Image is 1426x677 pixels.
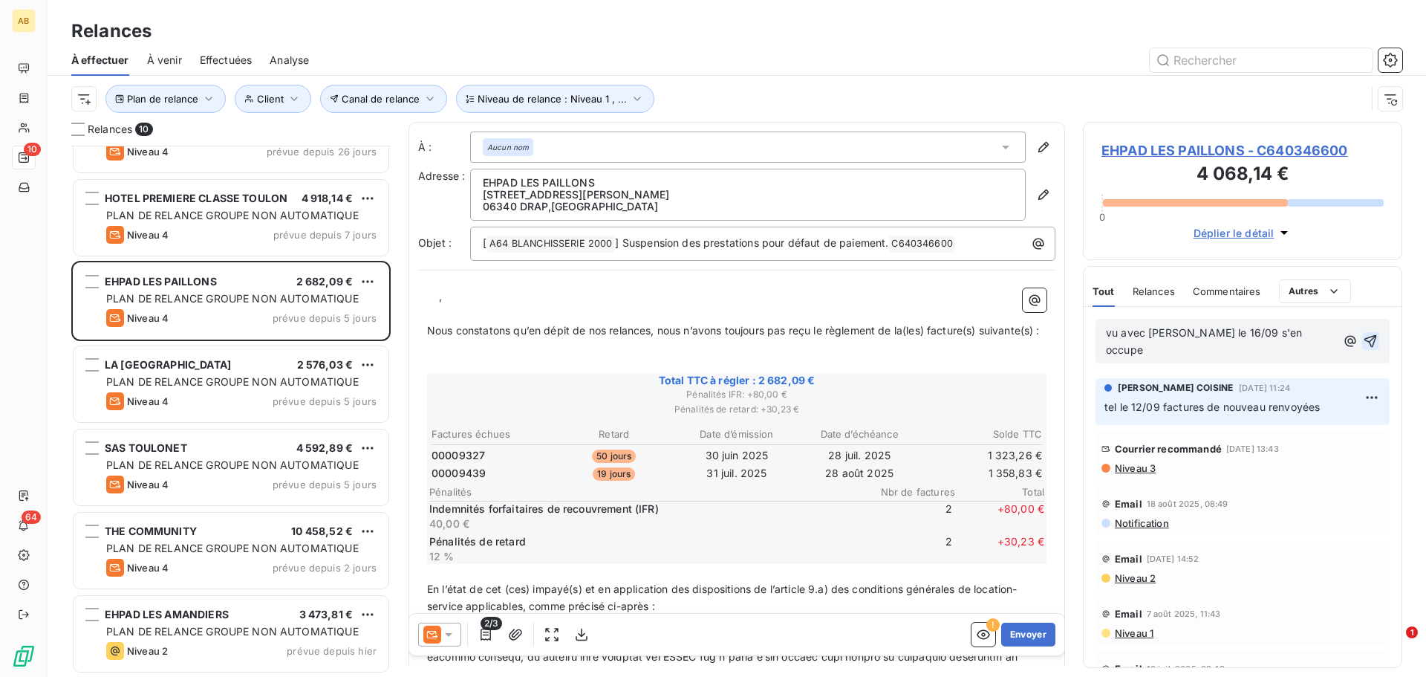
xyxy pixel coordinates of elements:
[922,447,1043,464] td: 1 323,26 €
[302,192,354,204] span: 4 918,14 €
[105,85,226,113] button: Plan de relance
[127,395,169,407] span: Niveau 4
[429,388,1044,401] span: Pénalités IFR : + 80,00 €
[439,290,442,302] span: ,
[127,146,169,158] span: Niveau 4
[1115,498,1142,510] span: Email
[147,53,182,68] span: À venir
[481,617,502,630] span: 2/3
[429,373,1044,388] span: Total TTC à régler : 2 682,09 €
[1133,285,1175,297] span: Relances
[1150,48,1373,72] input: Rechercher
[88,122,132,137] span: Relances
[1115,663,1142,675] span: Email
[418,169,465,182] span: Adresse :
[863,534,952,564] span: 2
[127,93,198,105] span: Plan de relance
[429,534,860,549] p: Pénalités de retard
[296,441,354,454] span: 4 592,89 €
[1147,499,1228,508] span: 18 août 2025, 08:49
[267,146,377,158] span: prévue depuis 26 jours
[1101,140,1384,161] span: EHPAD LES PAILLONS - C640346600
[922,427,1043,442] th: Solde TTC
[593,467,635,481] span: 19 jours
[200,53,253,68] span: Effectuées
[431,427,552,442] th: Factures échues
[1113,517,1169,529] span: Notification
[1101,161,1384,190] h3: 4 068,14 €
[429,502,860,516] p: Indemnités forfaitaires de recouvrement (IFR)
[105,525,197,537] span: THE COMMUNITY
[592,450,636,463] span: 50 jours
[922,465,1043,482] td: 1 358,83 €
[106,375,359,388] span: PLAN DE RELANCE GROUPE NON AUTOMATIQUE
[1239,383,1290,392] span: [DATE] 11:24
[320,85,448,113] button: Canal de relance
[1279,279,1351,303] button: Autres
[270,53,309,68] span: Analyse
[1226,444,1279,453] span: [DATE] 13:43
[427,324,1040,337] span: Nous constatons qu’en dépit de nos relances, nous n’avons toujours pas reçu le règlement de la(le...
[127,312,169,324] span: Niveau 4
[22,511,41,524] span: 64
[106,542,359,554] span: PLAN DE RELANCE GROUPE NON AUTOMATIQUE
[866,486,955,498] span: Nbr de factures
[676,447,797,464] td: 30 juin 2025
[71,146,391,677] div: grid
[297,358,354,371] span: 2 576,03 €
[257,93,284,105] span: Client
[105,608,229,621] span: EHPAD LES AMANDIERS
[273,562,377,574] span: prévue depuis 2 jours
[1099,211,1105,223] span: 0
[432,448,485,463] span: 00009327
[105,441,187,454] span: SAS TOULONET
[1147,609,1221,618] span: 7 août 2025, 11:43
[456,85,654,113] button: Niveau de relance : Niveau 1 , ...
[106,209,359,221] span: PLAN DE RELANCE GROUPE NON AUTOMATIQUE
[71,53,129,68] span: À effectuer
[235,85,311,113] button: Client
[1113,572,1156,584] span: Niveau 2
[291,525,353,537] span: 10 458,52 €
[1193,285,1261,297] span: Commentaires
[553,427,674,442] th: Retard
[1406,626,1418,638] span: 1
[418,236,452,249] span: Objet :
[1106,326,1305,356] span: vu avec [PERSON_NAME] le 16/09 s'en occupe
[955,534,1044,564] span: + 30,23 €
[676,465,797,482] td: 31 juil. 2025
[889,236,955,253] span: C640346600
[615,236,888,249] span: ] Suspension des prestations pour défaut de paiement.
[127,479,169,490] span: Niveau 4
[12,9,36,33] div: AB
[287,645,377,657] span: prévue depuis hier
[487,142,529,152] em: Aucun nom
[487,236,614,253] span: A64 BLANCHISSERIE 2000
[105,275,217,288] span: EHPAD LES PAILLONS
[955,486,1044,498] span: Total
[1194,225,1274,241] span: Déplier le détail
[432,466,486,481] span: 00009439
[1113,627,1153,639] span: Niveau 1
[105,192,287,204] span: HOTEL PREMIERE CLASSE TOULON
[1104,401,1320,413] span: tel le 12/09 factures de nouveau renvoyées
[1147,664,1225,673] span: 18 juil. 2025, 08:49
[1115,443,1222,455] span: Courrier recommandé
[799,447,920,464] td: 28 juil. 2025
[1118,381,1233,395] span: [PERSON_NAME] COISINE
[273,395,377,407] span: prévue depuis 5 jours
[483,201,1013,213] p: 06340 DRAP , [GEOGRAPHIC_DATA]
[429,549,860,564] p: 12 %
[1093,285,1115,297] span: Tout
[955,502,1044,531] span: + 80,00 €
[135,123,152,136] span: 10
[127,229,169,241] span: Niveau 4
[12,644,36,668] img: Logo LeanPay
[273,479,377,490] span: prévue depuis 5 jours
[342,93,420,105] span: Canal de relance
[799,465,920,482] td: 28 août 2025
[799,427,920,442] th: Date d’échéance
[429,486,866,498] span: Pénalités
[863,502,952,531] span: 2
[1189,224,1297,242] button: Déplier le détail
